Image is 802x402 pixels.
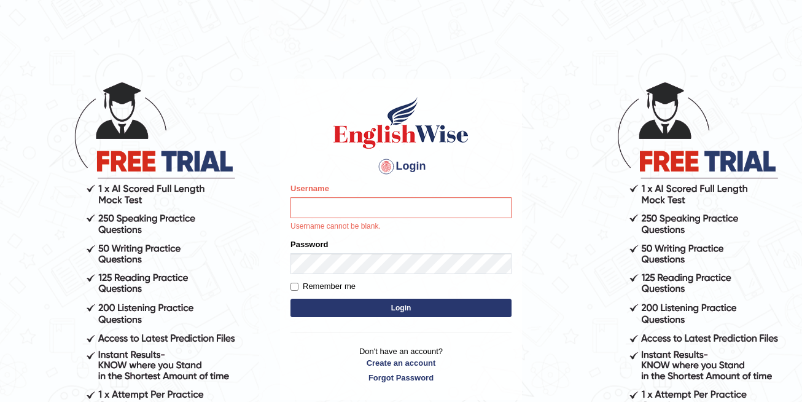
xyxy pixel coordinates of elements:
[290,238,328,250] label: Password
[290,157,512,176] h4: Login
[331,95,471,151] img: Logo of English Wise sign in for intelligent practice with AI
[290,345,512,384] p: Don't have an account?
[290,183,329,194] label: Username
[290,299,512,317] button: Login
[290,372,512,384] a: Forgot Password
[290,283,298,291] input: Remember me
[290,357,512,369] a: Create an account
[290,221,512,232] p: Username cannot be blank.
[290,280,356,293] label: Remember me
